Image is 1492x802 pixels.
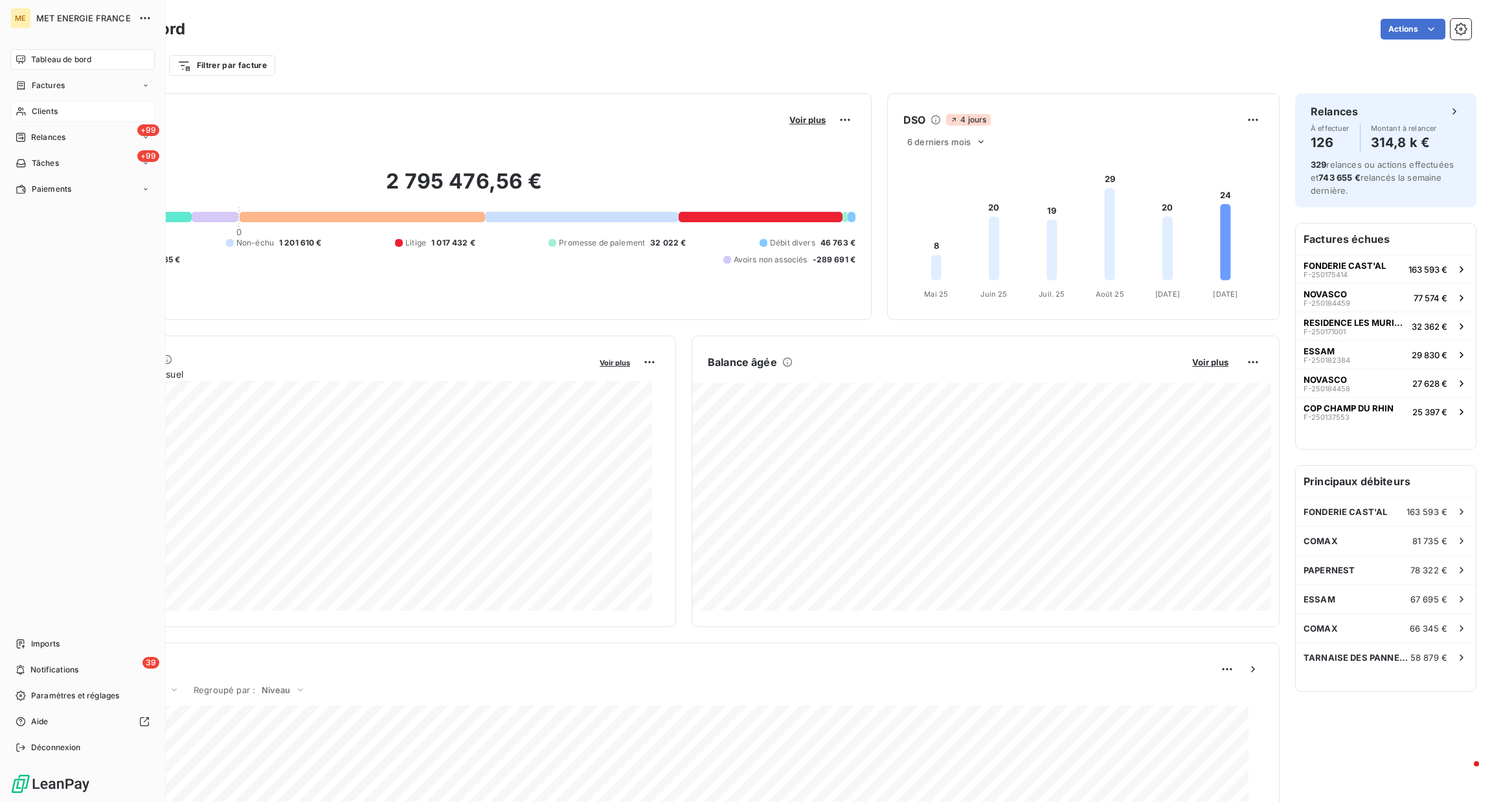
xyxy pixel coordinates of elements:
[31,54,91,65] span: Tableau de bord
[1304,346,1335,356] span: ESSAM
[1410,594,1447,604] span: 67 695 €
[73,367,591,381] span: Chiffre d'affaires mensuel
[559,237,645,249] span: Promesse de paiement
[1304,328,1346,336] span: F-250171001
[1371,132,1437,153] h4: 314,8 k €
[236,227,242,237] span: 0
[650,237,686,249] span: 32 022 €
[10,711,155,732] a: Aide
[1412,350,1447,360] span: 29 830 €
[1371,124,1437,132] span: Montant à relancer
[1304,385,1350,393] span: F-250184458
[32,157,59,169] span: Tâches
[1412,536,1447,546] span: 81 735 €
[1304,299,1350,307] span: F-250184459
[1414,293,1447,303] span: 77 574 €
[820,237,855,249] span: 46 763 €
[1296,283,1476,312] button: NOVASCOF-25018445977 574 €
[262,685,290,695] span: Niveau
[1304,403,1394,413] span: COP CHAMP DU RHIN
[1318,172,1360,183] span: 743 655 €
[1155,290,1180,299] tspan: [DATE]
[1304,374,1347,385] span: NOVASCO
[1304,565,1355,575] span: PAPERNEST
[1304,413,1350,421] span: F-250137553
[194,685,255,695] span: Regroupé par :
[279,237,322,249] span: 1 201 610 €
[1213,290,1238,299] tspan: [DATE]
[1412,407,1447,417] span: 25 397 €
[813,254,856,266] span: -289 691 €
[903,112,925,128] h6: DSO
[770,237,815,249] span: Débit divers
[31,742,81,753] span: Déconnexion
[1304,623,1338,634] span: COMAX
[30,664,78,676] span: Notifications
[1412,378,1447,389] span: 27 628 €
[31,690,119,702] span: Paramètres et réglages
[1304,507,1387,517] span: FONDERIE CAST'AL
[1192,357,1228,367] span: Voir plus
[1304,594,1335,604] span: ESSAM
[1412,321,1447,332] span: 32 362 €
[137,150,159,162] span: +99
[1410,565,1447,575] span: 78 322 €
[1381,19,1445,40] button: Actions
[789,115,826,125] span: Voir plus
[1296,255,1476,283] button: FONDERIE CAST'ALF-250175414163 593 €
[596,356,634,368] button: Voir plus
[31,132,65,143] span: Relances
[946,114,990,126] span: 4 jours
[1408,264,1447,275] span: 163 593 €
[32,183,71,195] span: Paiements
[1296,223,1476,255] h6: Factures échues
[10,8,31,29] div: ME
[1304,271,1348,279] span: F-250175414
[1296,466,1476,497] h6: Principaux débiteurs
[1096,290,1124,299] tspan: Août 25
[734,254,808,266] span: Avoirs non associés
[31,638,60,650] span: Imports
[1311,124,1350,132] span: À effectuer
[1304,356,1350,364] span: F-250182384
[32,80,65,91] span: Factures
[31,716,49,728] span: Aide
[924,290,948,299] tspan: Mai 25
[1304,289,1347,299] span: NOVASCO
[907,137,971,147] span: 6 derniers mois
[1410,623,1447,634] span: 66 345 €
[1448,758,1479,789] iframe: Intercom live chat
[137,124,159,136] span: +99
[1304,652,1410,663] span: TARNAISE DES PANNEAUX SAS
[1296,312,1476,340] button: RESIDENCE LES MURIERSF-25017100132 362 €
[1410,652,1447,663] span: 58 879 €
[1311,104,1358,119] h6: Relances
[169,55,275,76] button: Filtrer par facture
[1039,290,1065,299] tspan: Juil. 25
[405,237,426,249] span: Litige
[1311,159,1454,196] span: relances ou actions effectuées et relancés la semaine dernière.
[600,358,630,367] span: Voir plus
[786,114,830,126] button: Voir plus
[1304,317,1407,328] span: RESIDENCE LES MURIERS
[1296,397,1476,426] button: COP CHAMP DU RHINF-25013755325 397 €
[431,237,475,249] span: 1 017 432 €
[980,290,1007,299] tspan: Juin 25
[73,168,855,207] h2: 2 795 476,56 €
[1311,159,1326,170] span: 329
[32,106,58,117] span: Clients
[1407,507,1447,517] span: 163 593 €
[1304,536,1338,546] span: COMAX
[1296,340,1476,369] button: ESSAMF-25018238429 830 €
[1311,132,1350,153] h4: 126
[1188,356,1232,368] button: Voir plus
[1296,369,1476,397] button: NOVASCOF-25018445827 628 €
[10,773,91,794] img: Logo LeanPay
[708,354,777,370] h6: Balance âgée
[1304,260,1386,271] span: FONDERIE CAST'AL
[36,13,131,23] span: MET ENERGIE FRANCE
[142,657,159,669] span: 39
[236,237,274,249] span: Non-échu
